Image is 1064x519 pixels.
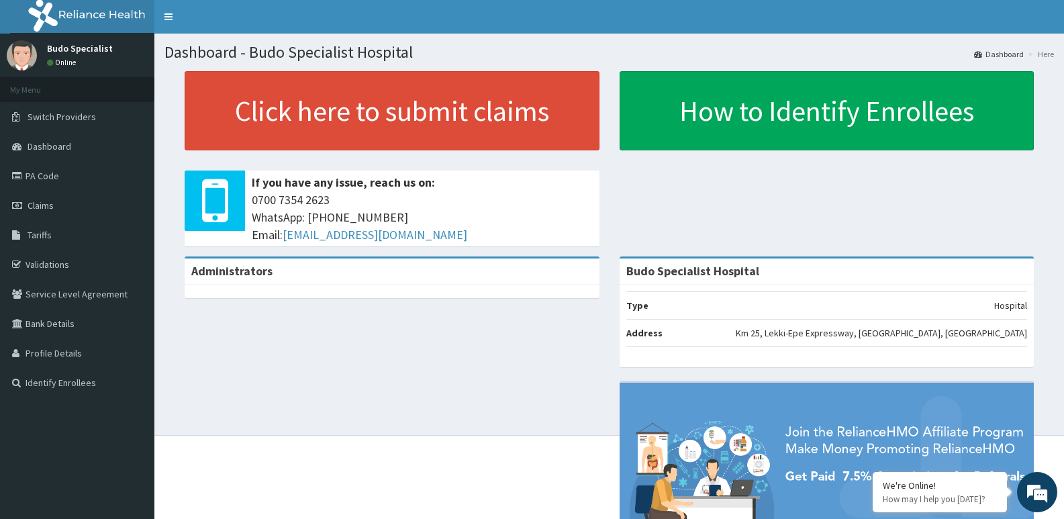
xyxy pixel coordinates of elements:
a: How to Identify Enrollees [620,71,1034,150]
a: Online [47,58,79,67]
p: Km 25, Lekki-Epe Expressway, [GEOGRAPHIC_DATA], [GEOGRAPHIC_DATA] [736,326,1027,340]
b: Type [626,299,648,312]
p: How may I help you today? [883,493,997,505]
li: Here [1025,48,1054,60]
div: We're Online! [883,479,997,491]
a: [EMAIL_ADDRESS][DOMAIN_NAME] [283,227,467,242]
span: Claims [28,199,54,211]
h1: Dashboard - Budo Specialist Hospital [164,44,1054,61]
b: Address [626,327,663,339]
strong: Budo Specialist Hospital [626,263,759,279]
b: If you have any issue, reach us on: [252,175,435,190]
a: Dashboard [974,48,1024,60]
span: Dashboard [28,140,71,152]
span: Switch Providers [28,111,96,123]
img: User Image [7,40,37,70]
p: Budo Specialist [47,44,113,53]
b: Administrators [191,263,273,279]
p: Hospital [994,299,1027,312]
span: Tariffs [28,229,52,241]
span: 0700 7354 2623 WhatsApp: [PHONE_NUMBER] Email: [252,191,593,243]
a: Click here to submit claims [185,71,599,150]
